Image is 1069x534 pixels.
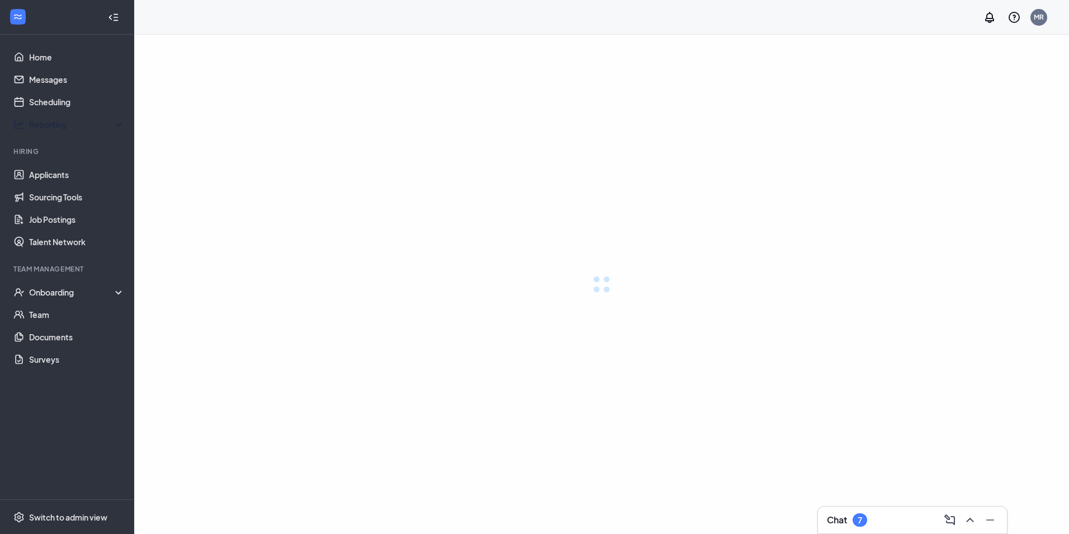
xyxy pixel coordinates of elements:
[1034,12,1044,22] div: MR
[29,326,125,348] a: Documents
[29,163,125,186] a: Applicants
[29,231,125,253] a: Talent Network
[108,12,119,23] svg: Collapse
[29,287,125,298] div: Onboarding
[983,11,996,24] svg: Notifications
[13,287,25,298] svg: UserCheck
[827,514,847,526] h3: Chat
[940,511,958,529] button: ComposeMessage
[1007,11,1021,24] svg: QuestionInfo
[983,513,997,527] svg: Minimize
[943,513,957,527] svg: ComposeMessage
[29,303,125,326] a: Team
[980,511,998,529] button: Minimize
[13,512,25,523] svg: Settings
[12,11,23,22] svg: WorkstreamLogo
[13,147,122,156] div: Hiring
[29,91,125,113] a: Scheduling
[29,512,107,523] div: Switch to admin view
[858,516,862,525] div: 7
[29,119,125,130] div: Reporting
[963,513,977,527] svg: ChevronUp
[13,119,25,130] svg: Analysis
[29,208,125,231] a: Job Postings
[29,348,125,371] a: Surveys
[29,186,125,208] a: Sourcing Tools
[13,264,122,274] div: Team Management
[29,68,125,91] a: Messages
[29,46,125,68] a: Home
[960,511,978,529] button: ChevronUp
